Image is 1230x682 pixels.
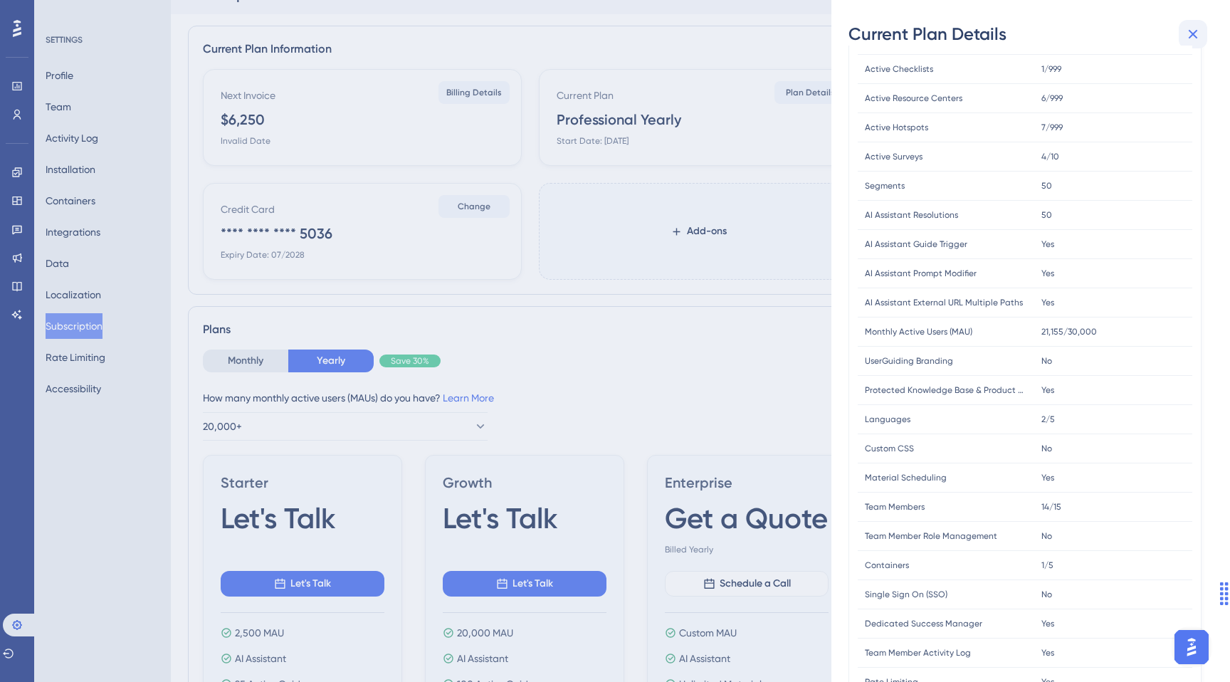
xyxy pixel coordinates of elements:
[865,63,933,75] span: Active Checklists
[865,384,1027,396] span: Protected Knowledge Base & Product Updates
[865,238,967,250] span: AI Assistant Guide Trigger
[1041,180,1052,192] span: 50
[865,530,997,542] span: Team Member Role Management
[865,560,909,571] span: Containers
[865,93,962,104] span: Active Resource Centers
[1041,297,1054,308] span: Yes
[1041,122,1063,133] span: 7/999
[1041,355,1052,367] span: No
[865,472,947,483] span: Material Scheduling
[865,501,925,513] span: Team Members
[1041,326,1097,337] span: 21,155/30,000
[1041,472,1054,483] span: Yes
[865,443,914,454] span: Custom CSS
[865,122,928,133] span: Active Hotspots
[865,268,977,279] span: AI Assistant Prompt Modifier
[865,180,905,192] span: Segments
[1170,626,1213,668] iframe: UserGuiding AI Assistant Launcher
[865,209,958,221] span: AI Assistant Resolutions
[865,355,953,367] span: UserGuiding Branding
[865,618,982,629] span: Dedicated Success Manager
[1041,63,1061,75] span: 1/999
[865,414,910,425] span: Languages
[1041,209,1052,221] span: 50
[1041,151,1059,162] span: 4/10
[1041,501,1061,513] span: 14/15
[1041,384,1054,396] span: Yes
[1041,93,1063,104] span: 6/999
[1041,589,1052,600] span: No
[1041,268,1054,279] span: Yes
[1041,530,1052,542] span: No
[865,151,922,162] span: Active Surveys
[1159,558,1230,626] iframe: Chat Widget
[1041,618,1054,629] span: Yes
[1041,647,1054,659] span: Yes
[1041,238,1054,250] span: Yes
[865,647,971,659] span: Team Member Activity Log
[1041,443,1052,454] span: No
[865,297,1023,308] span: AI Assistant External URL Multiple Paths
[1159,558,1230,626] div: Widget de chat
[1041,560,1053,571] span: 1/5
[848,23,1213,46] div: Current Plan Details
[865,326,972,337] span: Monthly Active Users (MAU)
[1041,414,1055,425] span: 2/5
[865,589,947,600] span: Single Sign On (SSO)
